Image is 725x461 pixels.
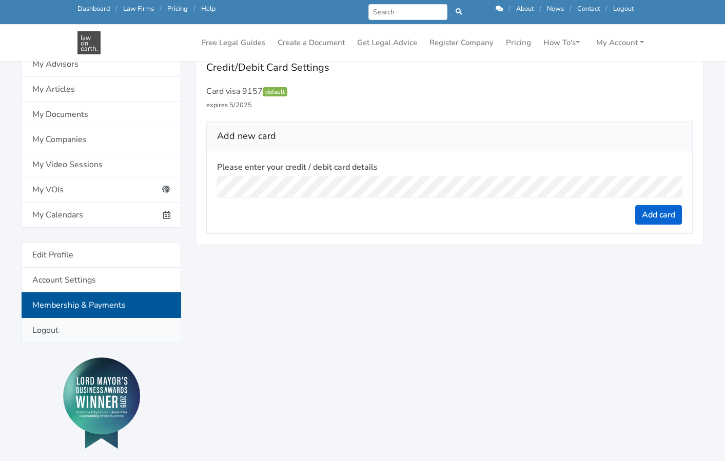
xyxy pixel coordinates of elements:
[22,242,181,268] a: Edit Profile
[167,4,188,13] a: Pricing
[63,357,140,449] img: Lord Mayor's Award 2019
[613,4,634,13] a: Logout
[217,161,378,173] label: Please enter your credit / debit card details
[22,127,181,152] a: My Companies
[605,4,608,13] span: /
[22,292,181,318] a: Membership & Payments
[123,4,154,13] a: Law Firms
[22,152,181,177] a: My Video Sessions
[22,102,181,127] a: My Documents
[217,128,682,145] h2: Add new card
[22,177,181,203] a: My VOIs
[539,4,541,13] span: /
[22,268,181,293] a: Account Settings
[77,4,110,13] a: Dashboard
[547,4,564,13] a: News
[193,4,195,13] span: /
[77,31,101,54] img: Law On Earth
[206,61,693,74] h4: Credit/Debit Card Settings
[22,203,181,228] a: My Calendars
[198,33,269,53] a: Free Legal Guides
[635,205,682,225] button: Add card
[22,318,181,343] a: Logout
[516,4,534,13] a: About
[206,85,693,111] p: Card visa 9157
[22,77,181,102] a: My Articles
[263,87,287,96] span: default
[273,33,349,53] a: Create a Document
[570,4,572,13] span: /
[206,101,252,110] small: expires 5/2025
[425,33,498,53] a: Register Company
[539,33,584,53] a: How To's
[22,52,181,77] a: My Advisors
[368,4,448,20] input: Search
[508,4,511,13] span: /
[115,4,117,13] span: /
[160,4,162,13] span: /
[592,33,648,53] a: My Account
[577,4,600,13] a: Contact
[502,33,535,53] a: Pricing
[353,33,421,53] a: Get Legal Advice
[201,4,215,13] a: Help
